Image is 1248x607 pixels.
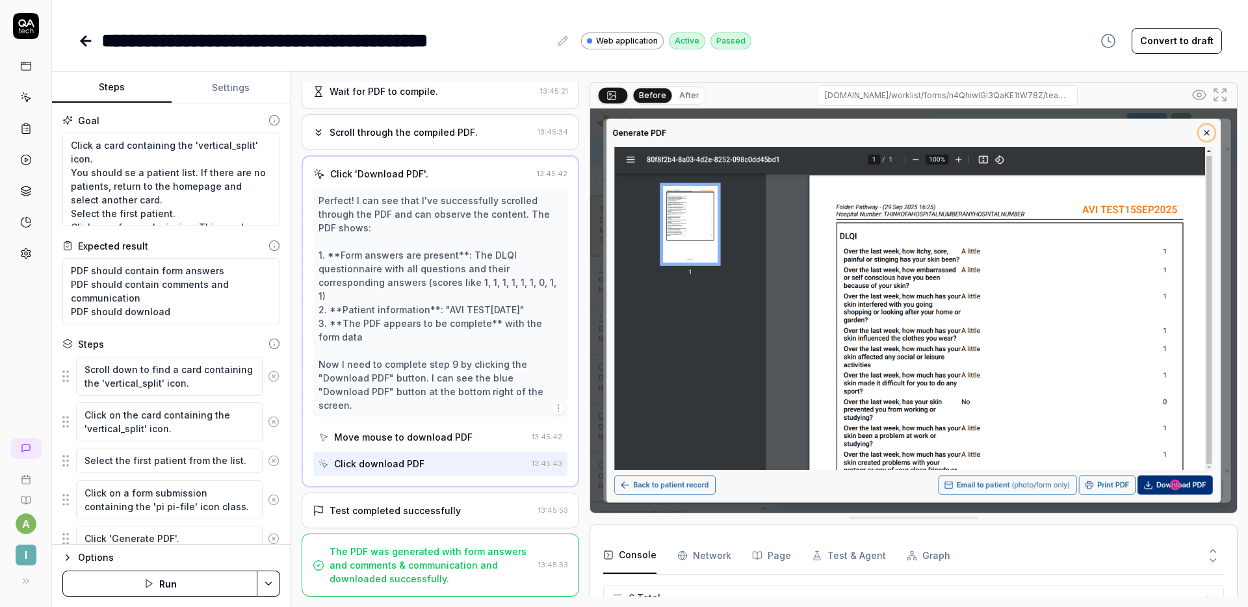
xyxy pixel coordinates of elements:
[263,363,285,389] button: Remove step
[677,537,731,574] button: Network
[538,506,568,515] time: 13:45:53
[1189,84,1210,105] button: Show all interative elements
[330,125,478,139] div: Scroll through the compiled PDF.
[538,560,568,569] time: 13:45:53
[330,167,428,181] div: Click 'Download PDF'.
[62,356,280,396] div: Suggestions
[1132,28,1222,54] button: Convert to draft
[330,504,461,517] div: Test completed successfully
[62,525,280,552] div: Suggestions
[5,534,46,568] button: I
[538,127,568,136] time: 13:45:34
[590,109,1237,513] img: Screenshot
[596,35,658,47] span: Web application
[62,447,280,474] div: Suggestions
[263,409,285,435] button: Remove step
[62,550,280,565] button: Options
[812,537,886,574] button: Test & Agent
[78,239,148,253] div: Expected result
[1210,84,1230,105] button: Open in full screen
[537,169,567,178] time: 13:45:42
[78,114,99,127] div: Goal
[334,430,473,444] div: Move mouse to download PDF
[172,72,291,103] button: Settings
[334,457,424,471] div: Click download PDF
[581,32,664,49] a: Web application
[5,485,46,506] a: Documentation
[907,537,950,574] button: Graph
[330,545,533,586] div: The PDF was generated with form answers and comments & communication and downloaded successfully.
[52,72,172,103] button: Steps
[603,537,656,574] button: Console
[318,194,562,412] div: Perfect! I can see that I've successfully scrolled through the PDF and can observe the content. T...
[313,452,567,476] button: Click download PDF13:45:43
[10,438,42,459] a: New conversation
[62,480,280,520] div: Suggestions
[263,448,285,474] button: Remove step
[532,432,562,441] time: 13:45:42
[263,487,285,513] button: Remove step
[62,402,280,442] div: Suggestions
[669,32,705,49] div: Active
[313,425,567,449] button: Move mouse to download PDF13:45:42
[263,526,285,552] button: Remove step
[78,337,104,351] div: Steps
[330,84,438,98] div: Wait for PDF to compile.
[16,513,36,534] button: a
[62,571,257,597] button: Run
[752,537,791,574] button: Page
[710,32,751,49] div: Passed
[1093,28,1124,54] button: View version history
[634,88,672,102] button: Before
[540,86,568,96] time: 13:45:21
[674,88,705,103] button: After
[16,545,36,565] span: I
[78,550,280,565] div: Options
[5,464,46,485] a: Book a call with us
[532,459,562,468] time: 13:45:43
